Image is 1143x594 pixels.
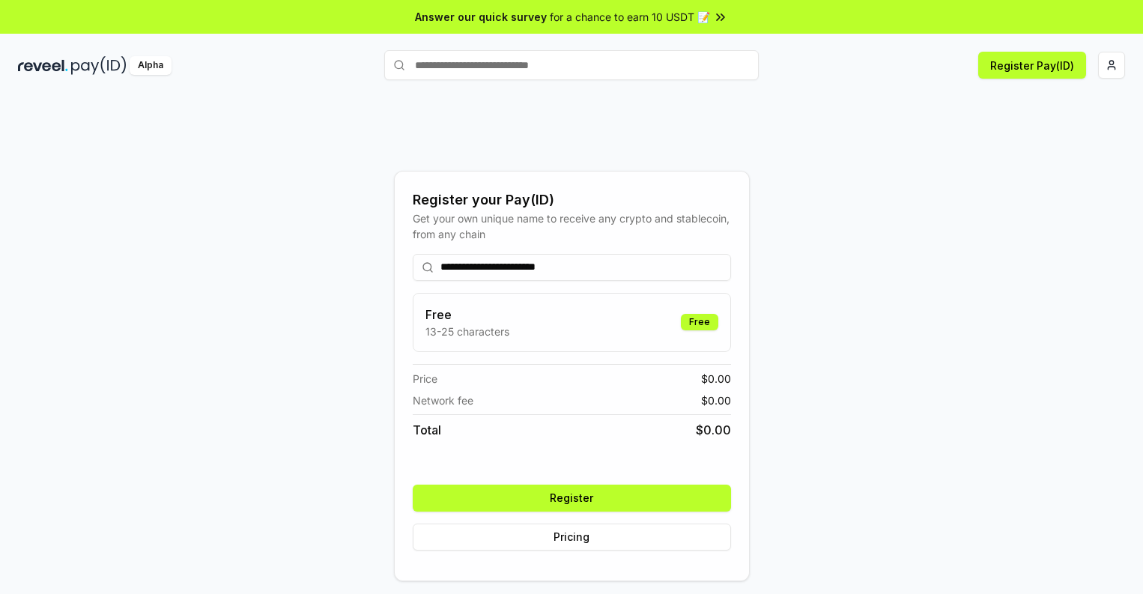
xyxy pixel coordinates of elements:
[701,371,731,387] span: $ 0.00
[701,393,731,408] span: $ 0.00
[413,210,731,242] div: Get your own unique name to receive any crypto and stablecoin, from any chain
[413,485,731,512] button: Register
[550,9,710,25] span: for a chance to earn 10 USDT 📝
[681,314,718,330] div: Free
[130,56,172,75] div: Alpha
[696,421,731,439] span: $ 0.00
[413,190,731,210] div: Register your Pay(ID)
[18,56,68,75] img: reveel_dark
[425,324,509,339] p: 13-25 characters
[413,524,731,551] button: Pricing
[413,371,437,387] span: Price
[413,393,473,408] span: Network fee
[71,56,127,75] img: pay_id
[415,9,547,25] span: Answer our quick survey
[425,306,509,324] h3: Free
[413,421,441,439] span: Total
[978,52,1086,79] button: Register Pay(ID)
